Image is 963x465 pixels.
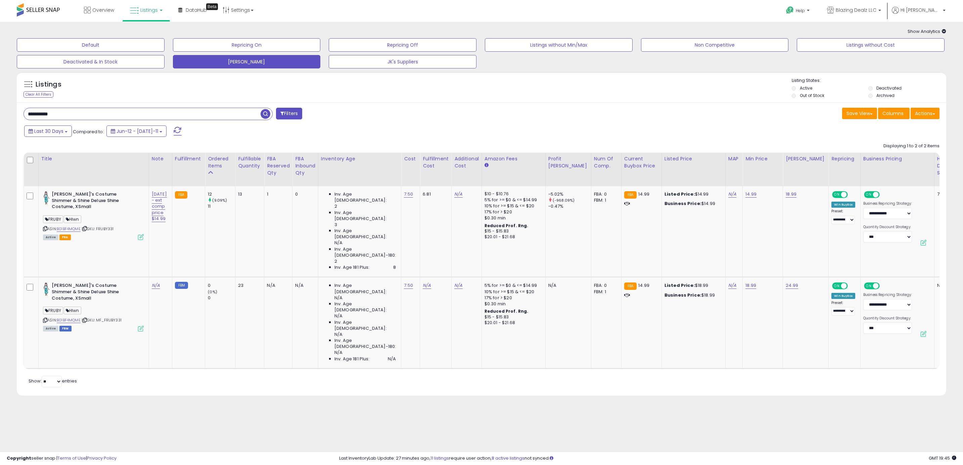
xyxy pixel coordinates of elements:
b: Listed Price: [664,191,695,197]
button: Listings without Min/Max [485,38,633,52]
button: Deactivated & In Stock [17,55,165,68]
div: 12 [208,191,235,197]
span: Inv. Age 181 Plus: [334,264,370,270]
span: Inv. Age [DEMOGRAPHIC_DATA]: [334,210,396,222]
div: FBA inbound Qty [295,155,315,176]
span: Overview [92,7,114,13]
span: 14.99 [638,191,649,197]
span: OFF [847,283,858,289]
div: $10 - $10.76 [485,191,540,197]
p: Listing States: [792,77,947,84]
span: Columns [882,110,904,117]
span: Show Analytics [908,28,946,35]
span: Hlwn [64,307,81,314]
span: Compared to: [73,128,104,135]
div: 13 [238,191,259,197]
b: [PERSON_NAME]'s Costume Shimmer & Shine Deluxe Shine Costume, XSmall [52,282,133,303]
b: Reduced Prof. Rng. [485,223,529,228]
div: 5% for >= $0 & <= $14.99 [485,282,540,289]
div: FBA Reserved Qty [267,155,289,176]
span: N/A [334,331,342,338]
a: 18.99 [786,191,796,198]
b: Listed Price: [664,282,695,289]
div: 10% for >= $15 & <= $20 [485,289,540,295]
span: Jun-12 - [DATE]-11 [117,128,158,135]
button: Listings without Cost [797,38,945,52]
small: FBA [624,282,637,290]
span: FRUBY [43,215,63,223]
div: Current Buybox Price [624,155,659,169]
button: Repricing Off [329,38,476,52]
div: Note [152,155,169,162]
a: Hi [PERSON_NAME] [892,7,946,22]
span: Hi [PERSON_NAME] [901,7,941,13]
a: 7.50 [404,282,413,289]
div: Preset: [831,301,855,316]
div: N/A [267,282,287,289]
span: ON [865,283,873,289]
a: 7.50 [404,191,413,198]
div: 6.81 [423,191,446,197]
div: MAP [728,155,740,162]
a: N/A [423,282,431,289]
div: $14.99 [664,201,720,207]
a: N/A [728,191,736,198]
div: Additional Cost [454,155,479,169]
span: FBM [59,326,72,331]
small: FBA [624,191,637,199]
div: N/A [548,282,586,289]
div: [PERSON_NAME] [786,155,826,162]
span: Inv. Age [DEMOGRAPHIC_DATA]: [334,319,396,331]
small: FBM [175,282,188,289]
span: N/A [334,240,342,246]
div: Business Pricing [863,155,931,162]
div: Fulfillment Cost [423,155,449,169]
span: 14.99 [638,282,649,289]
div: Ordered Items [208,155,232,169]
a: N/A [152,282,160,289]
img: 41qga7FkneL._SL40_.jpg [43,282,50,296]
small: Amazon Fees. [485,162,489,168]
h5: Listings [36,80,61,89]
span: Listings [140,7,158,13]
span: All listings currently available for purchase on Amazon [43,235,58,240]
button: Jun-12 - [DATE]-11 [106,125,167,137]
label: Quantity Discount Strategy: [863,225,912,229]
span: 2 [334,203,337,209]
a: 24.99 [786,282,798,289]
div: Fulfillment [175,155,202,162]
button: Non Competitive [641,38,789,52]
small: FBA [175,191,187,199]
label: Deactivated [876,85,902,91]
div: 5% for >= $0 & <= $14.99 [485,197,540,203]
div: 17% for > $20 [485,209,540,215]
span: OFF [847,192,858,198]
div: 23 [238,282,259,289]
button: [PERSON_NAME] [173,55,321,68]
div: Inventory Age [321,155,398,162]
div: $0.30 min [485,215,540,221]
div: Fulfillable Quantity [238,155,261,169]
label: Active [800,85,812,91]
div: FBA: 0 [594,191,616,197]
span: | SKU: MF_FRUBY331 [82,317,122,323]
div: -5.02% [548,191,591,197]
span: Last 30 Days [34,128,63,135]
span: Inv. Age [DEMOGRAPHIC_DATA]: [334,301,396,313]
span: 2 [334,258,337,264]
a: N/A [454,191,462,198]
div: 79.60 [937,191,959,197]
small: (0%) [208,289,217,295]
div: $0.30 min [485,301,540,307]
div: FBM: 1 [594,289,616,295]
div: 0 [295,191,313,197]
button: Default [17,38,165,52]
div: 11 [208,203,235,209]
span: N/A [334,313,342,319]
span: Hlwn [64,215,81,223]
label: Business Repricing Strategy: [863,201,912,206]
div: Num of Comp. [594,155,618,169]
span: FBA [59,235,71,240]
small: (-968.09%) [553,198,575,203]
div: Title [41,155,146,162]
